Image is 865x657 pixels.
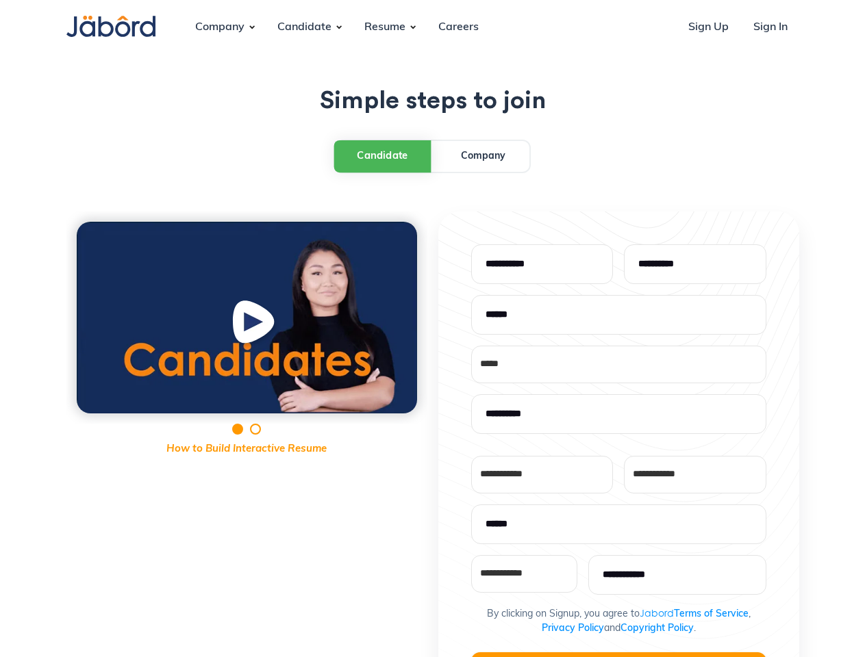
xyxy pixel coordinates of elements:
img: Jabord [66,16,155,37]
a: Company [437,141,529,172]
a: Careers [427,9,490,46]
div: Show slide 1 of 2 [232,424,243,435]
div: Resume [353,9,416,46]
div: Candidate [266,9,342,46]
p: How to Build Interactive Resume [66,442,427,458]
img: Candidate Thumbnail [77,222,417,413]
a: Sign Up [677,9,740,46]
div: Company [461,149,505,164]
div: Company [184,9,255,46]
div: carousel [66,211,427,457]
a: Privacy Policy [542,623,604,634]
a: Copyright Policy [620,623,694,634]
div: Show slide 2 of 2 [250,424,261,435]
a: JabordTerms of Service [640,609,749,619]
h1: Simple steps to join [66,88,799,115]
a: Sign In [742,9,799,46]
div: 1 of 2 [66,211,427,424]
span: Jabord [640,607,674,619]
a: Candidate [334,140,431,172]
img: Play Button [229,298,281,352]
p: By clicking on Signup, you agree to , and . [487,606,751,636]
a: open lightbox [77,222,417,413]
div: Candidate [357,149,408,164]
